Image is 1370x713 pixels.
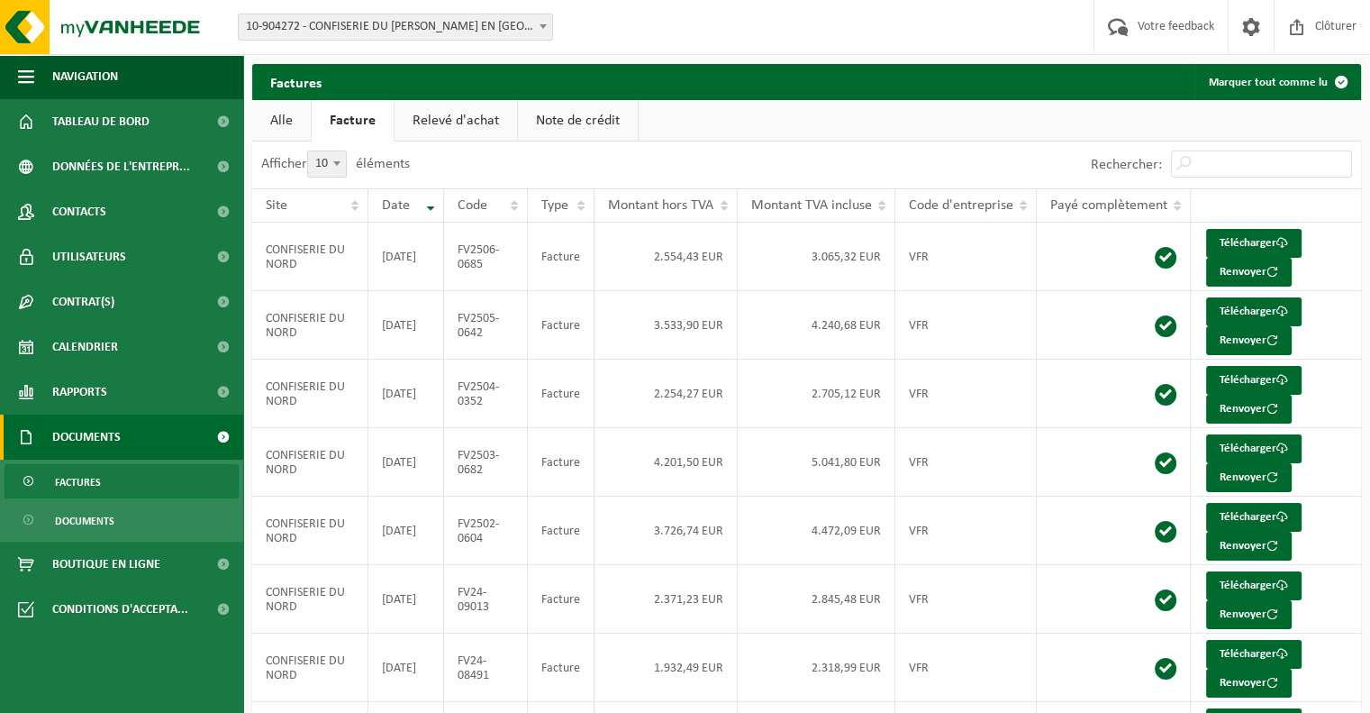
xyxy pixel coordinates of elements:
[252,428,368,497] td: CONFISERIE DU NORD
[1050,198,1167,213] span: Payé complètement
[594,291,738,360] td: 3.533,90 EUR
[252,291,368,360] td: CONFISERIE DU NORD
[1206,229,1302,258] a: Télécharger
[252,497,368,565] td: CONFISERIE DU NORD
[895,223,1037,291] td: VFR
[738,428,895,497] td: 5.041,80 EUR
[368,565,444,634] td: [DATE]
[1206,463,1292,492] button: Renvoyer
[52,144,190,189] span: Données de l'entrepr...
[1206,258,1292,287] button: Renvoyer
[368,634,444,702] td: [DATE]
[312,100,394,142] a: Facture
[444,634,528,702] td: FV24-08491
[909,198,1013,213] span: Code d'entreprise
[1206,297,1302,326] a: Télécharger
[1206,600,1292,629] button: Renvoyer
[239,14,552,40] span: 10-904272 - CONFISERIE DU NORD - NEUVILLE EN FERRAIN
[528,634,594,702] td: Facture
[444,360,528,428] td: FV2504-0352
[252,223,368,291] td: CONFISERIE DU NORD
[5,503,239,537] a: Documents
[52,370,107,415] span: Rapports
[738,634,895,702] td: 2.318,99 EUR
[594,360,738,428] td: 2.254,27 EUR
[528,360,594,428] td: Facture
[52,99,150,144] span: Tableau de bord
[1206,571,1302,600] a: Télécharger
[895,360,1037,428] td: VFR
[608,198,713,213] span: Montant hors TVA
[444,223,528,291] td: FV2506-0685
[52,587,188,632] span: Conditions d'accepta...
[895,497,1037,565] td: VFR
[252,565,368,634] td: CONFISERIE DU NORD
[252,360,368,428] td: CONFISERIE DU NORD
[52,542,160,587] span: Boutique en ligne
[1206,503,1302,532] a: Télécharger
[52,325,118,370] span: Calendrier
[895,428,1037,497] td: VFR
[751,198,872,213] span: Montant TVA incluse
[252,634,368,702] td: CONFISERIE DU NORD
[308,151,346,177] span: 10
[368,428,444,497] td: [DATE]
[594,634,738,702] td: 1.932,49 EUR
[252,64,340,99] h2: Factures
[368,223,444,291] td: [DATE]
[307,151,347,178] span: 10
[1091,158,1162,172] label: Rechercher:
[594,223,738,291] td: 2.554,43 EUR
[52,415,121,460] span: Documents
[5,464,239,498] a: Factures
[518,100,638,142] a: Note de crédit
[52,234,126,279] span: Utilisateurs
[1206,640,1302,669] a: Télécharger
[528,497,594,565] td: Facture
[368,291,444,360] td: [DATE]
[594,565,738,634] td: 2.371,23 EUR
[368,360,444,428] td: [DATE]
[458,198,487,213] span: Code
[444,497,528,565] td: FV2502-0604
[444,291,528,360] td: FV2505-0642
[738,360,895,428] td: 2.705,12 EUR
[55,504,114,538] span: Documents
[395,100,517,142] a: Relevé d'achat
[1206,366,1302,395] a: Télécharger
[55,465,101,499] span: Factures
[594,497,738,565] td: 3.726,74 EUR
[52,279,114,325] span: Contrat(s)
[52,189,106,234] span: Contacts
[1206,326,1292,355] button: Renvoyer
[528,428,594,497] td: Facture
[1206,434,1302,463] a: Télécharger
[1206,532,1292,561] button: Renvoyer
[738,223,895,291] td: 3.065,32 EUR
[895,634,1037,702] td: VFR
[444,565,528,634] td: FV24-09013
[238,14,553,41] span: 10-904272 - CONFISERIE DU NORD - NEUVILLE EN FERRAIN
[738,497,895,565] td: 4.472,09 EUR
[895,291,1037,360] td: VFR
[738,565,895,634] td: 2.845,48 EUR
[594,428,738,497] td: 4.201,50 EUR
[266,198,287,213] span: Site
[1206,669,1292,698] button: Renvoyer
[528,565,594,634] td: Facture
[261,157,410,171] label: Afficher éléments
[382,198,410,213] span: Date
[895,565,1037,634] td: VFR
[528,223,594,291] td: Facture
[52,54,118,99] span: Navigation
[1194,64,1359,100] button: Marquer tout comme lu
[368,497,444,565] td: [DATE]
[1206,395,1292,424] button: Renvoyer
[738,291,895,360] td: 4.240,68 EUR
[541,198,568,213] span: Type
[252,100,311,142] a: Alle
[528,291,594,360] td: Facture
[444,428,528,497] td: FV2503-0682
